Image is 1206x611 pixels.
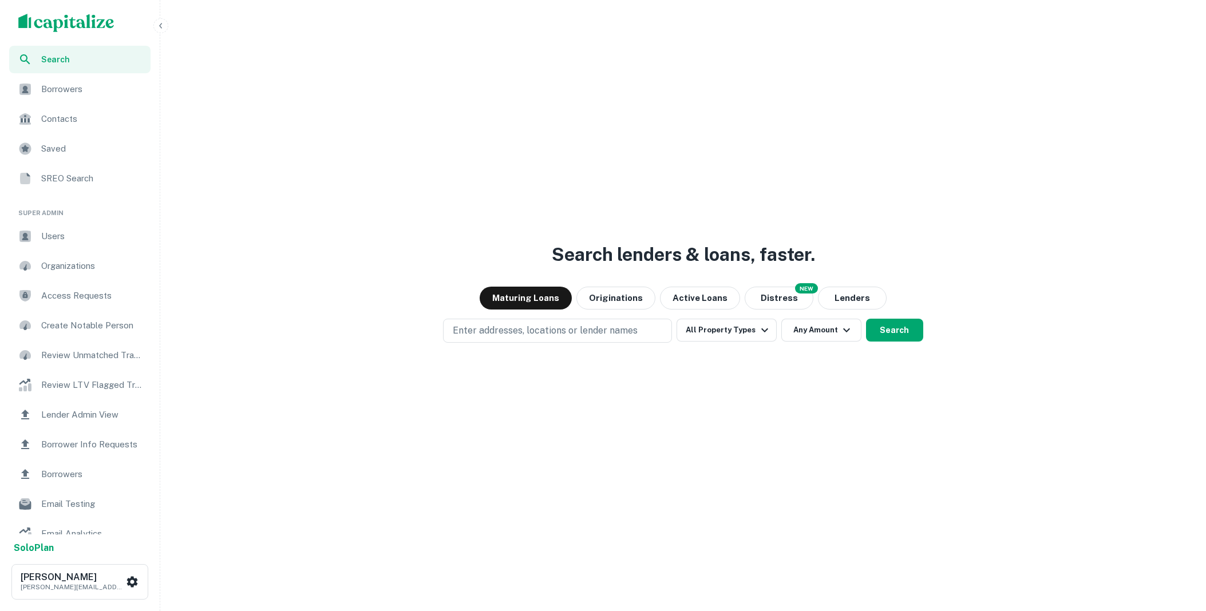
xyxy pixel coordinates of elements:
h6: [PERSON_NAME] [21,573,124,582]
button: All Property Types [677,319,776,342]
a: Lender Admin View [9,401,151,429]
span: Organizations [41,259,144,273]
button: Active Loans [660,287,740,310]
span: Review LTV Flagged Transactions [41,378,144,392]
span: Search [41,53,144,66]
span: Lender Admin View [41,408,144,422]
span: Borrowers [41,82,144,96]
span: Access Requests [41,289,144,303]
button: Search distressed loans with lien and other non-mortgage details. [745,287,813,310]
button: [PERSON_NAME][PERSON_NAME][EMAIL_ADDRESS][DOMAIN_NAME] [11,564,148,600]
a: Borrowers [9,461,151,488]
h3: Search lenders & loans, faster. [552,241,815,268]
span: Borrowers [41,467,144,481]
span: Saved [41,142,144,156]
span: Review Unmatched Transactions [41,348,144,362]
span: Contacts [41,112,144,126]
iframe: Chat Widget [1149,519,1206,574]
p: [PERSON_NAME][EMAIL_ADDRESS][DOMAIN_NAME] [21,582,124,592]
span: SREO Search [41,172,144,185]
button: Originations [576,287,655,310]
a: Search [9,46,151,73]
img: capitalize-logo.png [18,14,114,32]
a: Saved [9,135,151,162]
a: Review LTV Flagged Transactions [9,371,151,399]
a: SoloPlan [14,541,54,555]
span: Email Analytics [41,527,144,541]
div: NEW [795,283,818,293]
p: Enter addresses, locations or lender names [453,324,638,338]
a: Contacts [9,105,151,133]
a: Organizations [9,252,151,280]
button: Any Amount [781,319,861,342]
span: Borrower Info Requests [41,438,144,451]
a: SREO Search [9,165,151,192]
a: Borrower Info Requests [9,431,151,458]
button: Maturing Loans [480,287,572,310]
button: Lenders [818,287,887,310]
span: Users [41,229,144,243]
a: Access Requests [9,282,151,310]
a: Review Unmatched Transactions [9,342,151,369]
a: Email Testing [9,490,151,518]
span: Email Testing [41,497,144,511]
button: Enter addresses, locations or lender names [443,319,672,343]
a: Borrowers [9,76,151,103]
li: Super Admin [9,195,151,223]
a: Users [9,223,151,250]
span: Create Notable Person [41,319,144,332]
strong: Solo Plan [14,542,54,553]
a: Create Notable Person [9,312,151,339]
button: Search [866,319,923,342]
a: Email Analytics [9,520,151,547]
